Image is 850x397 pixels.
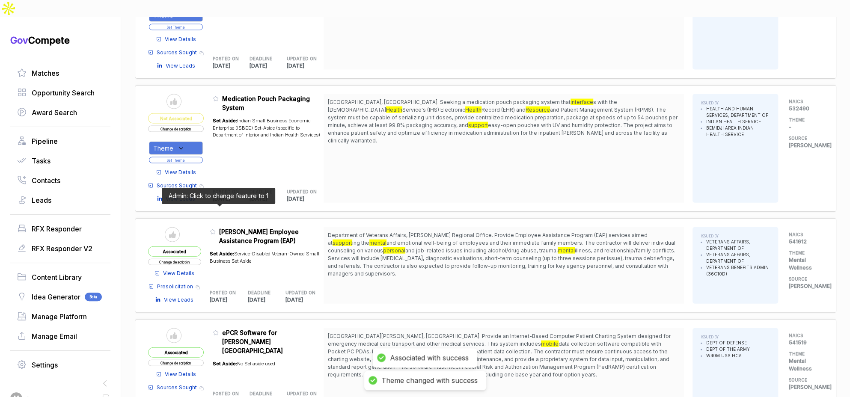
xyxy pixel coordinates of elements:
a: Contacts [17,175,104,186]
span: Set Aside: [213,361,237,367]
h5: NAICS [789,332,823,339]
li: W40M USA HCA [706,353,750,359]
p: [PERSON_NAME] [789,142,823,149]
a: Content Library [17,272,104,282]
a: Matches [17,68,104,78]
span: Medication Pouch Packaging System [222,95,310,111]
mark: personal [383,247,405,254]
mark: mobile [541,341,559,347]
mark: support [333,240,352,246]
span: Award Search [32,107,77,118]
h5: ISSUED BY [701,101,770,106]
span: Matches [32,68,59,78]
a: Sources Sought [148,49,197,56]
h5: NAICS [789,98,823,105]
mark: Health [465,107,481,113]
span: Manage Platform [32,311,87,322]
p: [DATE] [250,62,287,70]
li: VETERANS BENEFITS ADMIN (36C10D) [706,264,770,277]
span: Tasks [32,156,51,166]
li: DEPT OF DEFENSE [706,340,750,346]
p: [DATE] [250,195,287,203]
span: View Leads [166,62,195,70]
h5: DEADLINE [248,290,272,296]
h5: SOURCE [789,377,823,383]
span: View Details [163,270,194,277]
h5: POSTED ON [213,189,236,195]
button: Set Theme [149,157,203,163]
span: Theme [153,144,173,153]
a: RFX Responder V2 [17,243,104,254]
div: Associated with success [390,353,469,362]
a: Tasks [17,156,104,166]
h5: DEADLINE [250,56,273,62]
h5: UPDATED ON [287,56,310,62]
span: [PERSON_NAME] Employee Assistance Program (EAP) [219,228,299,244]
span: Sources Sought [157,182,197,190]
li: VETERANS AFFAIRS, DEPARTMENT OF [706,252,770,264]
span: Record (EHR) and [481,107,526,113]
span: Service's (IHS) Electronic [402,107,465,113]
h5: SOURCE [789,135,823,142]
p: 541612 [789,238,823,246]
span: [GEOGRAPHIC_DATA][PERSON_NAME], [GEOGRAPHIC_DATA]. Provide an Internet-Based Computer Patient Cha... [328,333,671,347]
p: 532490 [789,105,823,113]
span: View Leads [166,195,195,203]
span: Service-Disabled Veteran-Owned Small Business Set Aside [210,251,319,264]
a: Award Search [17,107,104,118]
a: Leads [17,195,104,205]
mark: Health [386,107,402,113]
p: - [789,123,823,131]
h5: THEME [789,250,823,256]
span: Sources Sought [157,384,197,391]
p: Mental Wellness [789,256,823,272]
span: and job-related issues including alcohol/drug abuse, trauma, [405,247,558,254]
span: Set Aside: [210,251,234,257]
h5: THEME [789,351,823,357]
a: Idea GeneratorBeta [17,292,104,302]
span: ing the [352,240,369,246]
button: Change description [148,360,204,366]
span: Associated [148,347,204,358]
span: Sources Sought [157,49,197,56]
mark: mental [558,247,575,254]
span: Leads [32,195,51,205]
span: data collection software compatible with Pocket PC PDAs, laptops, and tablet computers for onsite... [328,341,669,378]
button: Change description [148,259,201,265]
p: 541519 [789,339,823,347]
span: Manage Email [32,331,77,341]
li: VETERANS AFFAIRS, DEPARTMENT OF [706,239,770,252]
a: Settings [17,360,104,370]
mark: mental [369,240,386,246]
span: RFX Responder V2 [32,243,92,254]
p: [DATE] [248,296,286,304]
a: Pipeline [17,136,104,146]
p: [DATE] [213,62,250,70]
a: Manage Platform [17,311,104,322]
span: Beta [85,293,102,301]
h5: POSTED ON [210,290,234,296]
span: Presolicitation [157,283,193,290]
h5: UPDATED ON [285,290,310,296]
li: DEPT OF THE ARMY [706,346,750,353]
li: INDIAN HEALTH SERVICE [706,119,770,125]
h5: UPDATED ON [287,391,310,397]
button: Change description [148,126,204,132]
a: RFX Responder [17,224,104,234]
span: Indian Small Business Economic Enterprise (ISBEE) Set-Aside (specific to Department of Interior a... [213,118,320,138]
button: Set Theme [149,24,203,30]
span: No Set aside used [237,361,275,367]
p: [DATE] [285,296,324,304]
p: Mental Wellness [789,357,823,373]
span: [GEOGRAPHIC_DATA], [GEOGRAPHIC_DATA]. Seeking a medication pouch packaging system that [328,99,571,105]
span: View Leads [164,296,193,304]
span: Idea Generator [32,292,80,302]
span: and emotional well-being of employees and their immediate family members. The contractor will del... [328,240,675,254]
h5: SOURCE [789,276,823,282]
a: Manage Email [17,331,104,341]
h5: DEADLINE [250,189,273,195]
h5: POSTED ON [213,391,236,397]
h5: DEADLINE [250,391,273,397]
span: Not Associated [148,113,204,124]
p: [DATE] [213,195,250,203]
